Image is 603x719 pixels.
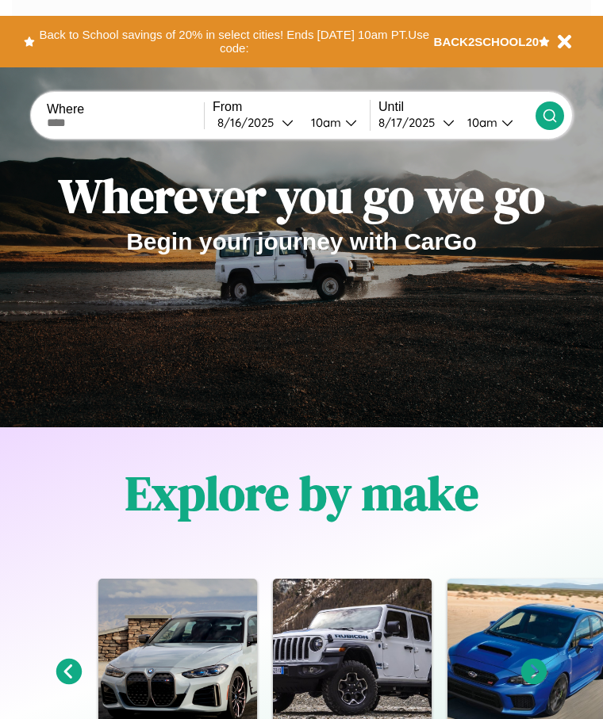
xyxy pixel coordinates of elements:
div: 8 / 16 / 2025 [217,115,282,130]
button: 8/16/2025 [213,114,298,131]
div: 10am [303,115,345,130]
label: From [213,100,370,114]
label: Where [47,102,204,117]
button: 10am [298,114,370,131]
div: 8 / 17 / 2025 [378,115,443,130]
button: 10am [455,114,536,131]
b: BACK2SCHOOL20 [434,35,540,48]
h1: Explore by make [125,461,478,526]
label: Until [378,100,536,114]
button: Back to School savings of 20% in select cities! Ends [DATE] 10am PT.Use code: [35,24,434,59]
div: 10am [459,115,501,130]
